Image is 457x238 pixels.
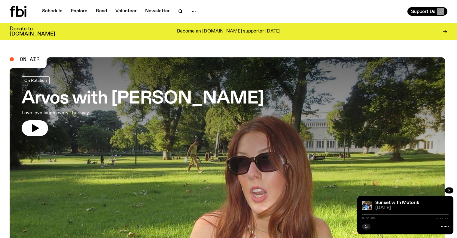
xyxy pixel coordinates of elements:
a: Explore [67,7,91,16]
span: On Air [20,57,40,62]
span: 0:00:00 [362,217,375,220]
a: Sunset with Motorik [375,200,419,205]
a: On Rotation [22,76,50,84]
a: Volunteer [112,7,140,16]
button: Support Us [407,7,447,16]
a: Read [92,7,111,16]
p: Become an [DOMAIN_NAME] supporter [DATE] [177,29,280,34]
h3: Donate to [DOMAIN_NAME] [10,26,55,37]
h3: Arvos with [PERSON_NAME] [22,90,264,107]
img: Andrew, Reenie, and Pat stand in a row, smiling at the camera, in dappled light with a vine leafe... [362,201,372,210]
span: [DATE] [375,206,449,210]
span: -:--:-- [436,217,449,220]
a: Newsletter [142,7,173,16]
p: Love love laugh every Thursyay [22,110,175,117]
span: Support Us [411,9,435,14]
a: Schedule [38,7,66,16]
span: On Rotation [24,78,47,82]
a: Arvos with [PERSON_NAME]Love love laugh every Thursyay [22,76,264,136]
